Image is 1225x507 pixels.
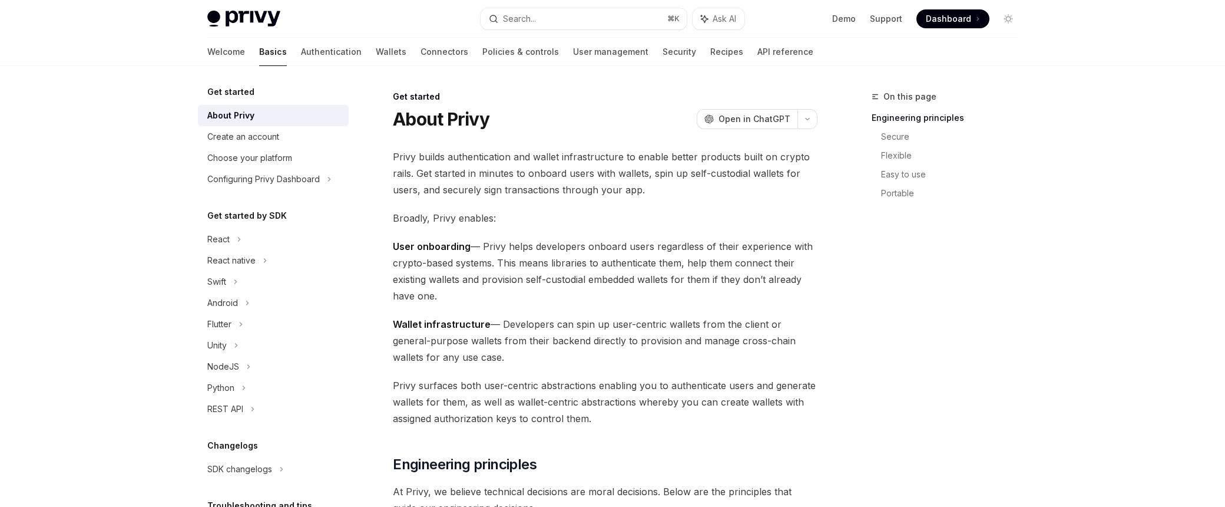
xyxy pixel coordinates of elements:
[883,90,936,104] span: On this page
[693,8,744,29] button: Ask AI
[393,108,489,130] h1: About Privy
[207,172,320,186] div: Configuring Privy Dashboard
[393,91,817,103] div: Get started
[697,109,797,129] button: Open in ChatGPT
[393,238,817,304] span: — Privy helps developers onboard users regardless of their experience with crypto-based systems. ...
[393,149,817,198] span: Privy builds authentication and wallet infrastructure to enable better products built on crypto r...
[482,38,559,66] a: Policies & controls
[713,13,736,25] span: Ask AI
[259,38,287,66] a: Basics
[207,108,254,123] div: About Privy
[393,316,817,366] span: — Developers can spin up user-centric wallets from the client or general-purpose wallets from the...
[916,9,989,28] a: Dashboard
[757,38,813,66] a: API reference
[207,338,227,353] div: Unity
[881,165,1027,184] a: Easy to use
[207,462,272,476] div: SDK changelogs
[481,8,687,29] button: Search...⌘K
[663,38,696,66] a: Security
[207,209,287,223] h5: Get started by SDK
[832,13,856,25] a: Demo
[207,439,258,453] h5: Changelogs
[198,105,349,126] a: About Privy
[198,147,349,169] a: Choose your platform
[503,12,536,26] div: Search...
[421,38,468,66] a: Connectors
[393,210,817,226] span: Broadly, Privy enables:
[207,275,226,289] div: Swift
[881,184,1027,203] a: Portable
[198,126,349,147] a: Create an account
[376,38,406,66] a: Wallets
[870,13,902,25] a: Support
[393,241,471,252] strong: User onboarding
[667,14,680,24] span: ⌘ K
[207,402,243,416] div: REST API
[393,318,491,330] strong: Wallet infrastructure
[207,360,239,374] div: NodeJS
[393,455,537,474] span: Engineering principles
[207,296,238,310] div: Android
[710,38,743,66] a: Recipes
[999,9,1018,28] button: Toggle dark mode
[301,38,362,66] a: Authentication
[207,11,280,27] img: light logo
[207,151,292,165] div: Choose your platform
[207,85,254,99] h5: Get started
[881,127,1027,146] a: Secure
[207,253,256,268] div: React native
[207,130,279,144] div: Create an account
[719,113,790,125] span: Open in ChatGPT
[207,232,230,246] div: React
[207,317,231,331] div: Flutter
[393,377,817,427] span: Privy surfaces both user-centric abstractions enabling you to authenticate users and generate wal...
[207,38,245,66] a: Welcome
[881,146,1027,165] a: Flexible
[207,381,234,395] div: Python
[926,13,971,25] span: Dashboard
[573,38,648,66] a: User management
[872,108,1027,127] a: Engineering principles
